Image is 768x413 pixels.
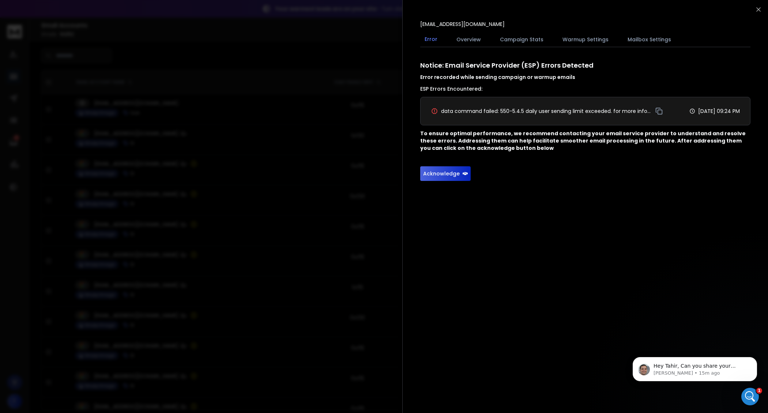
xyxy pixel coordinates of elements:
p: [EMAIL_ADDRESS][DOMAIN_NAME] [420,20,505,28]
h3: ESP Errors Encountered: [420,85,750,92]
p: [DATE] 09:24 PM [698,107,740,115]
p: To ensure optimal performance, we recommend contacting your email service provider to understand ... [420,130,750,152]
button: Mailbox Settings [623,31,675,48]
button: Warmup Settings [558,31,613,48]
h1: Notice: Email Service Provider (ESP) Errors Detected [420,60,750,81]
button: Error [420,31,442,48]
button: Campaign Stats [496,31,548,48]
iframe: Intercom notifications message [622,342,768,393]
button: Overview [452,31,485,48]
h4: Error recorded while sending campaign or warmup emails [420,73,750,81]
iframe: Intercom live chat [741,388,759,405]
span: 1 [756,388,762,394]
span: data command failed: 550-5.4.5 daily user sending limit exceeded. for more information on gmail 5... [441,107,651,115]
button: Acknowledge [420,166,471,181]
